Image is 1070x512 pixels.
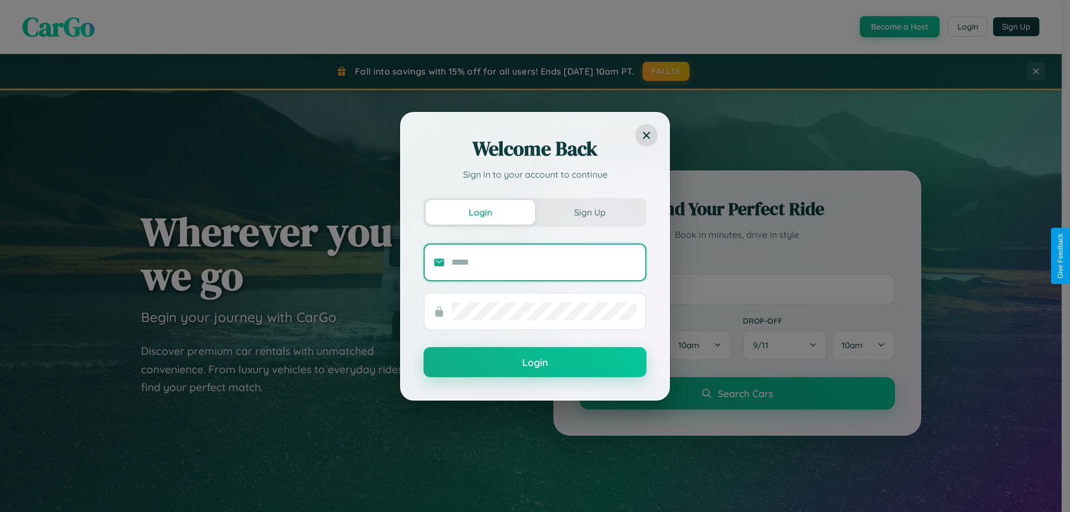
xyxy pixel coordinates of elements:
[424,168,646,181] p: Sign in to your account to continue
[424,135,646,162] h2: Welcome Back
[1057,233,1064,279] div: Give Feedback
[426,200,535,225] button: Login
[535,200,644,225] button: Sign Up
[424,347,646,377] button: Login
